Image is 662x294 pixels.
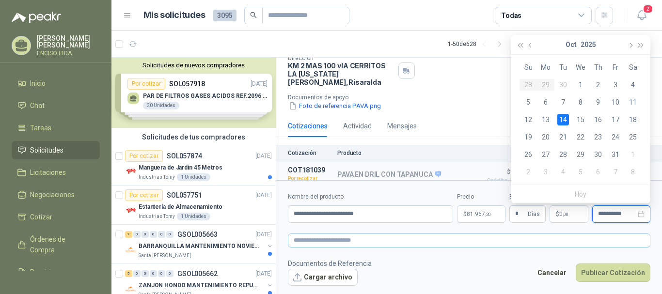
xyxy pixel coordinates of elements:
[581,35,596,54] button: 2025
[288,101,382,111] button: Foto de referencia PAVA.png
[624,128,642,146] td: 2025-10-25
[387,121,417,131] div: Mensajes
[557,166,569,178] div: 4
[125,166,137,177] img: Company Logo
[30,189,75,200] span: Negociaciones
[288,55,394,62] p: Dirección
[572,76,589,93] td: 2025-10-01
[482,166,530,178] span: $ 81.935
[576,263,650,282] button: Publicar Cotización
[520,163,537,181] td: 2025-11-02
[532,263,572,282] button: Cancelar
[589,163,607,181] td: 2025-11-06
[522,96,534,108] div: 5
[610,96,621,108] div: 10
[448,36,507,52] div: 1 - 50 de 628
[111,58,276,128] div: Solicitudes de nuevos compradoresPor cotizarSOL057918[DATE] PAR DE FILTROS GASES ACIDOS REF.2096 ...
[554,163,572,181] td: 2025-11-04
[572,111,589,128] td: 2025-10-15
[557,114,569,125] div: 14
[607,111,624,128] td: 2025-10-17
[540,114,552,125] div: 13
[557,96,569,108] div: 7
[139,213,175,220] p: Industrias Tomy
[125,270,132,277] div: 5
[627,96,639,108] div: 11
[589,76,607,93] td: 2025-10-02
[343,121,372,131] div: Actividad
[12,186,100,204] a: Negociaciones
[288,94,658,101] p: Documentos de apoyo
[177,173,210,181] div: 1 Unidades
[158,231,165,238] div: 0
[522,166,534,178] div: 2
[37,50,100,56] p: ENCISO LTDA.
[592,114,604,125] div: 16
[177,270,218,277] p: GSOL005662
[540,149,552,160] div: 27
[12,263,100,281] a: Remisiones
[575,131,586,143] div: 22
[627,166,639,178] div: 8
[255,191,272,200] p: [DATE]
[624,146,642,163] td: 2025-11-01
[177,213,210,220] div: 1 Unidades
[557,149,569,160] div: 28
[133,231,141,238] div: 0
[520,93,537,111] td: 2025-10-05
[624,111,642,128] td: 2025-10-18
[482,150,530,156] p: Precio
[592,149,604,160] div: 30
[125,231,132,238] div: 7
[575,166,586,178] div: 5
[12,12,61,23] img: Logo peakr
[125,150,163,162] div: Por cotizar
[158,270,165,277] div: 0
[643,4,653,14] span: 2
[520,111,537,128] td: 2025-10-12
[139,163,222,172] p: Manguera de Jardín 45 Metros
[589,128,607,146] td: 2025-10-23
[537,93,554,111] td: 2025-10-06
[610,79,621,91] div: 3
[537,111,554,128] td: 2025-10-13
[554,146,572,163] td: 2025-10-28
[501,10,521,21] div: Todas
[509,192,546,201] label: Entrega
[633,7,650,24] button: 2
[537,146,554,163] td: 2025-10-27
[575,149,586,160] div: 29
[607,146,624,163] td: 2025-10-31
[563,212,568,217] span: ,00
[537,163,554,181] td: 2025-11-03
[30,234,91,255] span: Órdenes de Compra
[624,59,642,76] th: Sa
[485,212,491,217] span: ,20
[572,146,589,163] td: 2025-10-29
[572,59,589,76] th: We
[288,174,331,184] p: Por recotizar
[627,79,639,91] div: 4
[167,192,202,199] p: SOL057751
[150,270,157,277] div: 0
[554,76,572,93] td: 2025-09-30
[610,131,621,143] div: 24
[30,78,46,89] span: Inicio
[288,258,372,269] p: Documentos de Referencia
[554,93,572,111] td: 2025-10-07
[139,173,175,181] p: Industrias Tomy
[288,192,453,201] label: Nombre del producto
[12,163,100,182] a: Licitaciones
[627,131,639,143] div: 25
[166,270,173,277] div: 0
[111,186,276,225] a: Por cotizarSOL057751[DATE] Company LogoEstantería de AlmacenamientoIndustrias Tomy1 Unidades
[572,163,589,181] td: 2025-11-05
[115,62,272,69] button: Solicitudes de nuevos compradores
[255,230,272,239] p: [DATE]
[125,244,137,256] img: Company Logo
[142,270,149,277] div: 0
[572,93,589,111] td: 2025-10-08
[610,114,621,125] div: 17
[288,62,394,86] p: KM 2 MAS 100 vIA CERRITOS LA [US_STATE] [PERSON_NAME] , Risaralda
[142,231,149,238] div: 0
